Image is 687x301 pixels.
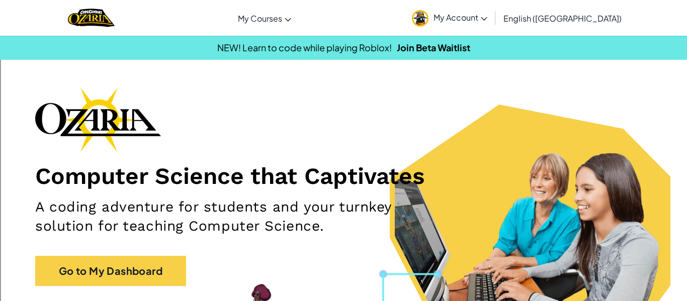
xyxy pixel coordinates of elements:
a: Ozaria by CodeCombat logo [68,8,115,28]
a: Go to My Dashboard [35,256,186,286]
img: avatar [412,10,428,27]
a: English ([GEOGRAPHIC_DATA]) [498,5,627,32]
h1: Computer Science that Captivates [35,162,652,190]
h2: A coding adventure for students and your turnkey solution for teaching Computer Science. [35,197,448,236]
a: My Courses [233,5,296,32]
a: Join Beta Waitlist [397,42,470,53]
a: My Account [407,2,492,34]
span: My Account [434,12,487,23]
span: My Courses [238,13,282,24]
span: English ([GEOGRAPHIC_DATA]) [503,13,622,24]
span: NEW! Learn to code while playing Roblox! [217,42,392,53]
img: Ozaria branding logo [35,87,161,152]
img: Home [68,8,115,28]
